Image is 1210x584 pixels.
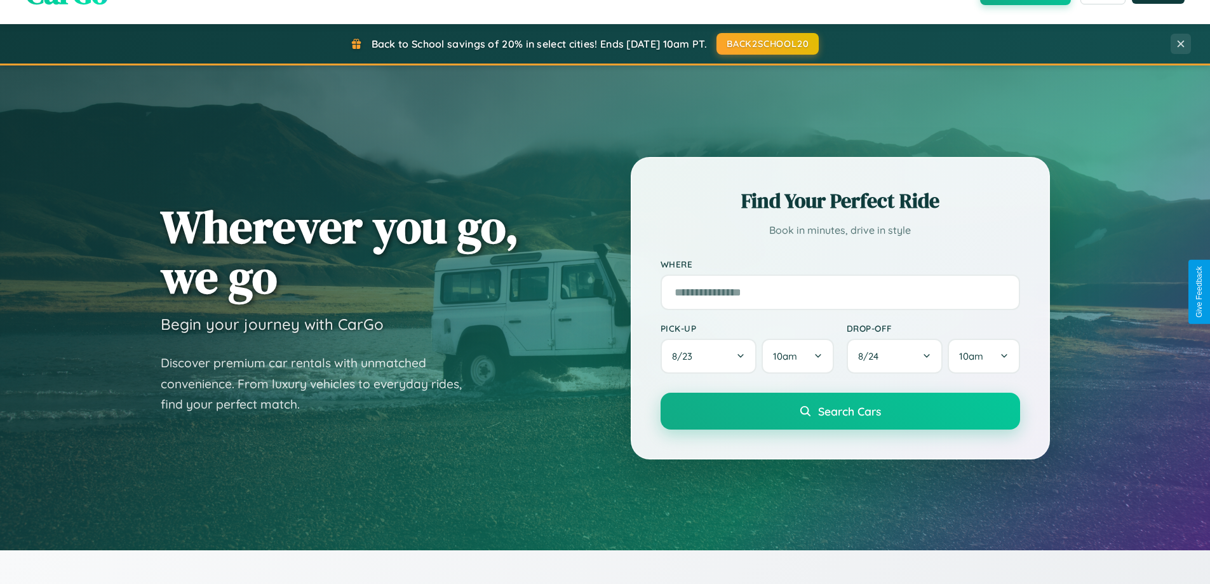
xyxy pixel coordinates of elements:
label: Pick-up [661,323,834,334]
button: 8/23 [661,339,757,374]
button: 10am [762,339,833,374]
button: 10am [948,339,1019,374]
h3: Begin your journey with CarGo [161,315,384,334]
label: Where [661,259,1020,269]
h1: Wherever you go, we go [161,201,519,302]
button: Search Cars [661,393,1020,430]
div: Give Feedback [1195,266,1204,318]
span: Search Cars [818,404,881,418]
button: BACK2SCHOOL20 [716,33,819,55]
span: 10am [773,350,797,362]
button: 8/24 [847,339,943,374]
span: 8 / 24 [858,350,885,362]
h2: Find Your Perfect Ride [661,187,1020,215]
p: Discover premium car rentals with unmatched convenience. From luxury vehicles to everyday rides, ... [161,353,478,415]
span: Back to School savings of 20% in select cities! Ends [DATE] 10am PT. [372,37,707,50]
span: 10am [959,350,983,362]
label: Drop-off [847,323,1020,334]
span: 8 / 23 [672,350,699,362]
p: Book in minutes, drive in style [661,221,1020,240]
